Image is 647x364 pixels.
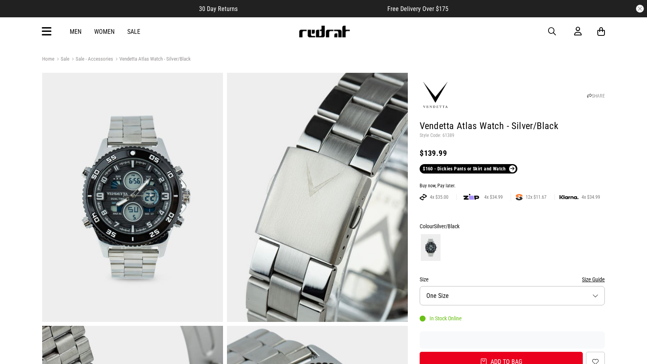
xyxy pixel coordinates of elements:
span: 12x $11.67 [522,194,550,200]
span: 4x $34.99 [481,194,506,200]
h1: Vendetta Atlas Watch - Silver/Black [420,120,605,133]
iframe: Customer reviews powered by Trustpilot [253,5,372,13]
img: AFTERPAY [420,194,427,200]
span: Silver/Black [434,223,459,229]
a: Women [94,28,115,35]
a: Sale [54,56,69,63]
img: Redrat logo [298,26,350,37]
img: zip [463,193,479,201]
div: Size [420,275,605,284]
span: 4x $35.00 [427,194,452,200]
img: Silver/Black [421,234,441,261]
a: Vendetta Atlas Watch - Silver/Black [113,56,191,63]
img: Vendetta [420,79,451,111]
p: Style Code: 61389 [420,133,605,139]
div: $139.99 [420,148,605,158]
img: Vendetta Atlas Watch - Silver/black in Silver [42,73,223,322]
img: Vendetta Atlas Watch - Silver/black in Silver [227,73,408,322]
button: One Size [420,286,605,305]
img: SPLITPAY [516,194,522,200]
div: Colour [420,222,605,231]
a: Home [42,56,54,62]
a: Men [70,28,82,35]
a: SHARE [587,93,605,99]
div: In Stock Online [420,315,462,322]
img: KLARNA [560,195,578,200]
span: One Size [426,292,449,299]
span: 30 Day Returns [199,5,238,13]
a: Sale [127,28,140,35]
div: Buy now, Pay later. [420,183,605,189]
button: Size Guide [582,275,605,284]
a: Sale - Accessories [69,56,113,63]
span: 4x $34.99 [578,194,603,200]
a: $160 - Dickies Pants or Skirt and Watch [420,164,517,174]
span: Free Delivery Over $175 [387,5,448,13]
iframe: Customer reviews powered by Trustpilot [420,336,605,344]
